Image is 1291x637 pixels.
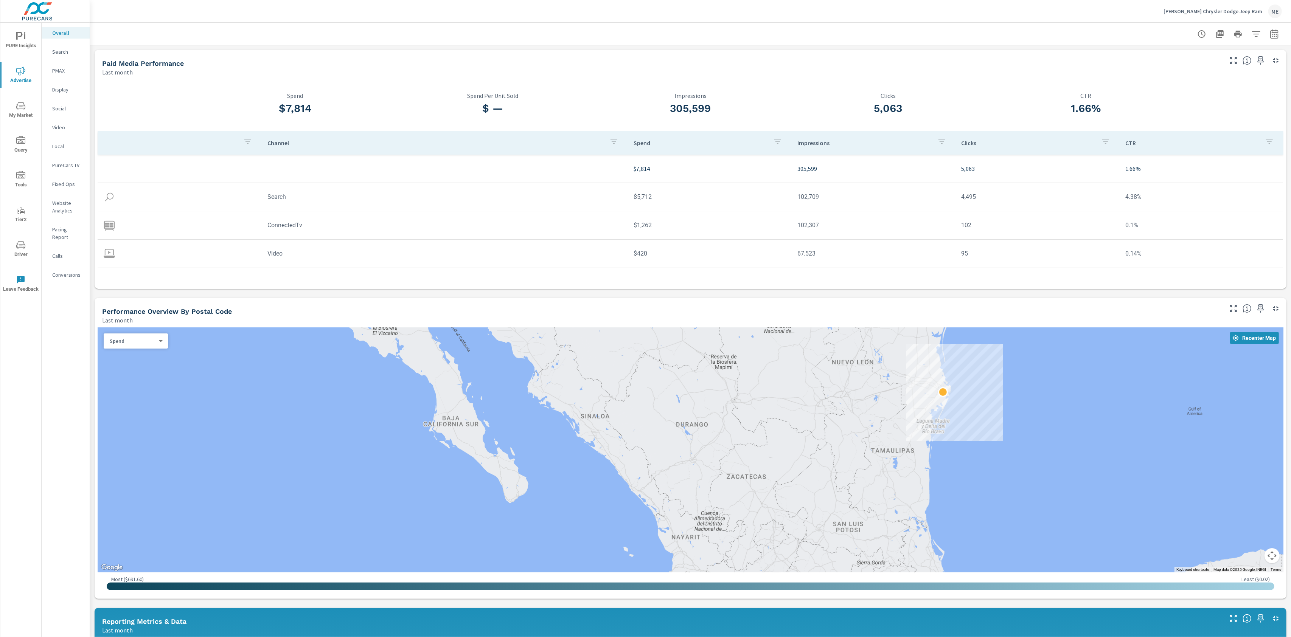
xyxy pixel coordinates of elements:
[1125,139,1259,147] p: CTR
[1125,164,1277,173] p: 1.66%
[962,139,1095,147] p: Clicks
[102,617,186,625] h5: Reporting Metrics & Data
[52,48,84,56] p: Search
[52,67,84,74] p: PMAX
[1119,272,1283,291] td: 1.12%
[102,307,232,315] h5: Performance Overview By Postal Code
[1267,26,1282,42] button: Select Date Range
[634,139,767,147] p: Spend
[628,187,791,206] td: $5,712
[3,275,39,294] span: Leave Feedback
[3,240,39,259] span: Driver
[52,199,84,214] p: Website Analytics
[955,215,1119,235] td: 102
[52,180,84,188] p: Fixed Ops
[789,92,987,99] p: Clicks
[196,102,394,115] h3: $7,814
[52,105,84,112] p: Social
[1119,215,1283,235] td: 0.1%
[791,244,955,263] td: 67,523
[955,244,1119,263] td: 95
[791,215,955,235] td: 102,307
[42,250,90,262] div: Calls
[1270,302,1282,315] button: Minimize Widget
[196,92,394,99] p: Spend
[0,23,41,301] div: nav menu
[1230,26,1246,42] button: Print Report
[104,338,162,345] div: Spend
[42,122,90,133] div: Video
[52,143,84,150] p: Local
[1233,335,1276,341] span: Recenter Map
[110,338,156,344] p: Spend
[1227,54,1240,67] button: Make Fullscreen
[592,92,789,99] p: Impressions
[394,102,592,115] h3: $ —
[102,68,133,77] p: Last month
[1243,56,1252,65] span: Understand performance metrics over the selected time range.
[52,271,84,279] p: Conversions
[52,29,84,37] p: Overall
[267,139,603,147] p: Channel
[1227,302,1240,315] button: Make Fullscreen
[791,272,955,291] td: 33,060
[42,27,90,39] div: Overall
[3,67,39,85] span: Advertise
[1213,567,1266,572] span: Map data ©2025 Google, INEGI
[628,215,791,235] td: $1,262
[3,171,39,189] span: Tools
[394,92,592,99] p: Spend Per Unit Sold
[42,103,90,114] div: Social
[261,244,628,263] td: Video
[962,164,1113,173] p: 5,063
[797,139,931,147] p: Impressions
[1241,576,1270,583] p: Least ( $0.02 )
[42,65,90,76] div: PMAX
[52,252,84,260] p: Calls
[987,102,1185,115] h3: 1.66%
[1164,8,1262,15] p: [PERSON_NAME] Chrysler Dodge Jeep Ram
[789,102,987,115] h3: 5,063
[104,248,115,259] img: icon-video.svg
[3,101,39,120] span: My Market
[42,197,90,216] div: Website Analytics
[791,187,955,206] td: 102,709
[102,316,133,325] p: Last month
[1255,302,1267,315] span: Save this to your personalized report
[52,226,84,241] p: Pacing Report
[592,102,789,115] h3: 305,599
[42,46,90,57] div: Search
[42,224,90,243] div: Pacing Report
[104,220,115,231] img: icon-connectedtv.svg
[52,161,84,169] p: PureCars TV
[1243,304,1252,313] span: Understand performance data by postal code. Individual postal codes can be selected and expanded ...
[1249,26,1264,42] button: Apply Filters
[261,187,628,206] td: Search
[99,563,124,572] img: Google
[42,269,90,281] div: Conversions
[42,178,90,190] div: Fixed Ops
[261,272,628,291] td: Display
[1268,5,1282,18] div: ME
[1271,567,1281,572] a: Terms (opens in new tab)
[1270,612,1282,625] button: Minimize Widget
[628,272,791,291] td: $420
[955,272,1119,291] td: 371
[102,626,133,635] p: Last month
[1230,332,1279,344] button: Recenter Map
[99,563,124,572] a: Open this area in Google Maps (opens a new window)
[3,32,39,50] span: PURE Insights
[261,215,628,235] td: ConnectedTv
[634,164,785,173] p: $7,814
[628,244,791,263] td: $420
[1243,614,1252,623] span: Understand performance data overtime and see how metrics compare to each other.
[102,59,184,67] h5: Paid Media Performance
[1227,612,1240,625] button: Make Fullscreen
[1270,54,1282,67] button: Minimize Widget
[52,124,84,131] p: Video
[3,206,39,224] span: Tier2
[1176,567,1209,572] button: Keyboard shortcuts
[1265,548,1280,563] button: Map camera controls
[42,84,90,95] div: Display
[42,141,90,152] div: Local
